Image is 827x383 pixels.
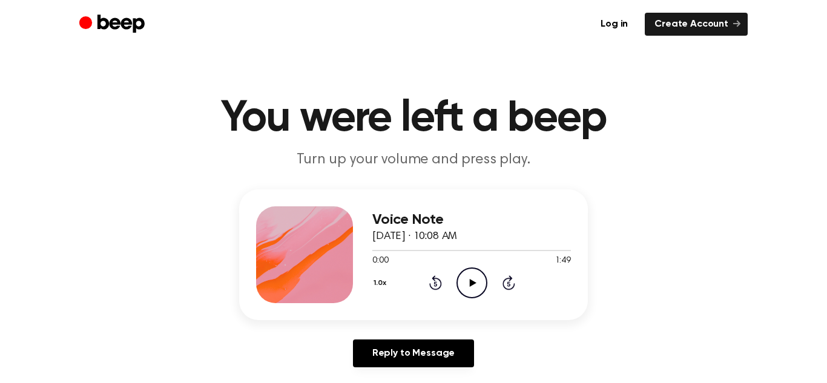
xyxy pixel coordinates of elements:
a: Beep [79,13,148,36]
span: [DATE] · 10:08 AM [372,231,457,242]
a: Create Account [645,13,748,36]
button: 1.0x [372,273,391,293]
p: Turn up your volume and press play. [181,150,646,170]
h3: Voice Note [372,212,571,228]
span: 0:00 [372,255,388,267]
a: Reply to Message [353,339,474,367]
a: Log in [591,13,638,36]
span: 1:49 [555,255,571,267]
h1: You were left a beep [104,97,723,140]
